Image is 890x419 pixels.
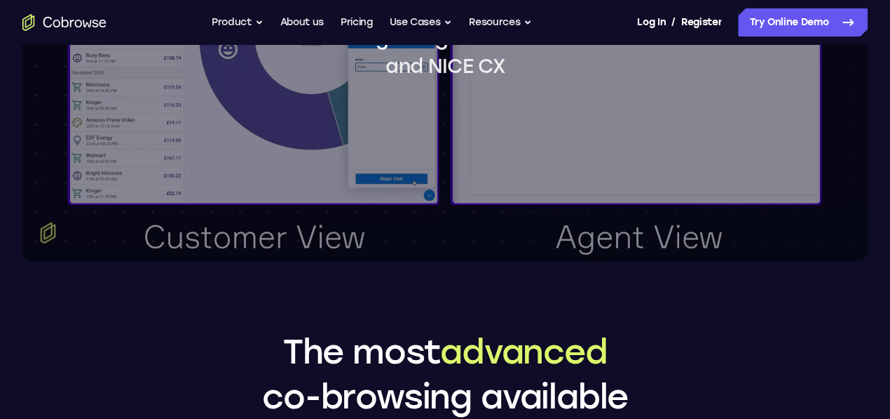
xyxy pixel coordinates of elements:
[637,8,665,36] a: Log In
[212,8,263,36] button: Product
[681,8,722,36] a: Register
[341,8,373,36] a: Pricing
[671,14,676,31] span: /
[22,14,107,31] a: Go to the home page
[469,8,532,36] button: Resources
[337,24,552,80] span: Integrating Cobrowse and NICE CX
[389,8,452,36] button: Use Cases
[738,8,868,36] a: Try Online Demo
[440,331,607,372] span: advanced
[262,329,628,419] h2: The most co-browsing available
[280,8,324,36] a: About us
